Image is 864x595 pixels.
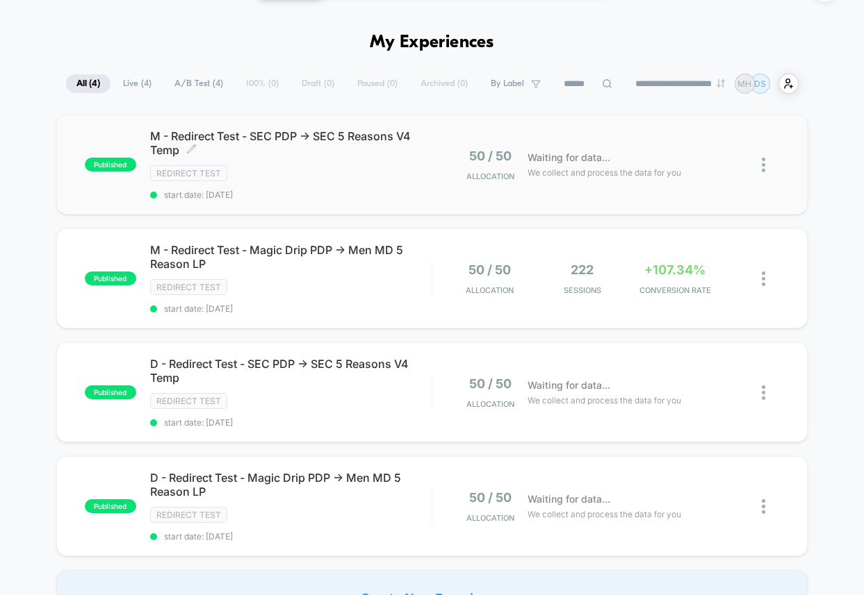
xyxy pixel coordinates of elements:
p: DS [754,78,766,89]
span: All ( 4 ) [66,74,111,93]
input: Volume [341,224,382,237]
span: Waiting for data... [528,492,610,507]
span: 50 / 50 [469,376,512,391]
span: Waiting for data... [528,150,610,165]
span: Redirect Test [150,507,227,523]
img: close [762,499,765,514]
span: start date: [DATE] [150,417,432,428]
span: A/B Test ( 4 ) [164,74,234,93]
span: CONVERSION RATE [633,285,719,295]
img: end [717,79,725,87]
span: We collect and process the data for you [528,508,681,521]
span: 50 / 50 [469,490,512,505]
span: published [85,499,136,513]
span: We collect and process the data for you [528,394,681,407]
span: 50 / 50 [468,262,511,277]
span: M - Redirect Test - SEC PDP -> SEC 5 Reasons V4 Temp [150,129,432,157]
span: D - Redirect Test - Magic Drip PDP -> Men MD 5 Reason LP [150,471,432,498]
span: Live ( 4 ) [113,74,162,93]
span: By Label [491,78,524,89]
span: Allocation [466,171,514,181]
span: Redirect Test [150,279,227,295]
span: published [85,385,136,399]
span: +107.34% [644,262,706,277]
div: Current time [282,222,313,237]
span: start date: [DATE] [150,303,432,314]
span: M - Redirect Test - Magic Drip PDP -> Men MD 5 Reason LP [150,243,432,271]
span: Allocation [466,399,514,409]
span: Waiting for data... [528,378,610,393]
span: start date: [DATE] [150,531,432,542]
img: close [762,158,765,172]
span: Allocation [466,513,514,523]
h1: My Experiences [370,33,494,53]
span: published [85,271,136,285]
span: 222 [571,262,594,277]
input: Seek [10,200,433,213]
img: close [762,385,765,400]
span: start date: [DATE] [150,190,432,200]
button: Play, NEW DEMO 2025-VEED.mp4 [204,108,237,141]
span: Redirect Test [150,393,227,409]
img: close [762,271,765,286]
span: published [85,158,136,171]
p: MH [737,78,751,89]
span: D - Redirect Test - SEC PDP -> SEC 5 Reasons V4 Temp [150,357,432,385]
span: Redirect Test [150,165,227,181]
span: We collect and process the data for you [528,166,681,179]
span: 50 / 50 [469,149,512,163]
span: Allocation [466,285,514,295]
button: Play, NEW DEMO 2025-VEED.mp4 [7,219,29,241]
span: Sessions [539,285,626,295]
